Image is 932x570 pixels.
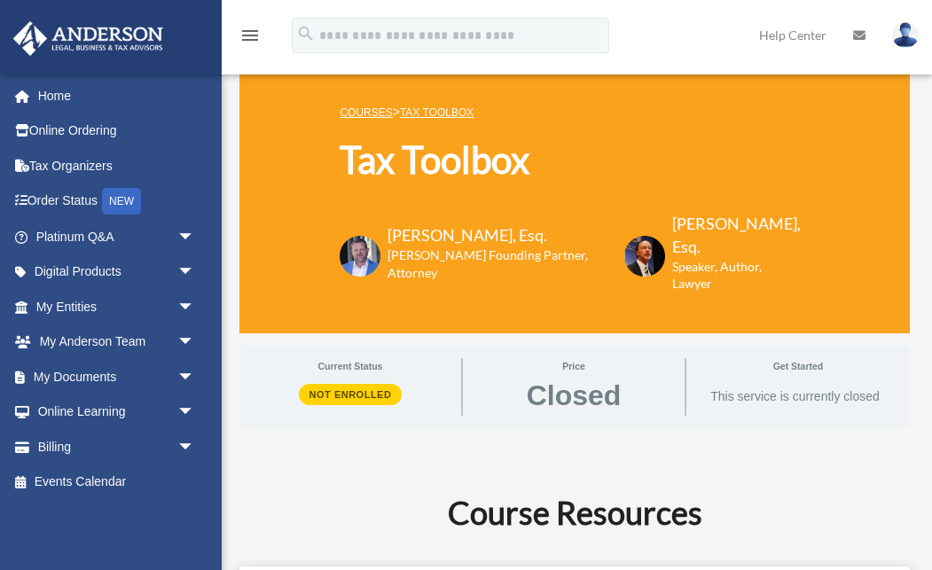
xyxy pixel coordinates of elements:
h1: Tax Toolbox [340,134,809,186]
a: My Documentsarrow_drop_down [12,359,222,394]
a: Online Learningarrow_drop_down [12,394,222,430]
span: Current Status [252,358,449,374]
a: Online Ordering [12,113,222,149]
span: arrow_drop_down [177,289,213,325]
a: Digital Productsarrow_drop_down [12,254,222,290]
span: arrow_drop_down [177,394,213,431]
div: NEW [102,188,141,215]
span: Closed [527,381,622,410]
img: User Pic [892,22,919,48]
a: My Anderson Teamarrow_drop_down [12,324,222,360]
span: arrow_drop_down [177,254,213,291]
img: Scott-Estill-Headshot.png [624,236,665,277]
span: Get Started [699,358,897,374]
p: > [340,101,809,123]
a: Events Calendar [12,465,222,500]
span: arrow_drop_down [177,324,213,361]
i: menu [239,25,261,46]
a: Home [12,78,222,113]
h3: [PERSON_NAME], Esq. [388,224,602,246]
span: Price [475,358,672,374]
a: Tax Organizers [12,148,222,183]
img: Anderson Advisors Platinum Portal [8,21,168,56]
span: arrow_drop_down [177,429,213,465]
a: My Entitiesarrow_drop_down [12,289,222,324]
h6: Speaker, Author, Lawyer [672,258,787,293]
img: Toby-circle-head.png [340,236,380,277]
h3: [PERSON_NAME], Esq. [672,213,809,257]
a: Order StatusNEW [12,183,222,220]
a: COURSES [340,106,392,119]
span: This service is currently closed [710,389,880,405]
h2: Course Resources [250,490,899,535]
span: Not Enrolled [299,384,403,405]
i: search [296,24,316,43]
a: Platinum Q&Aarrow_drop_down [12,219,222,254]
h6: [PERSON_NAME] Founding Partner, Attorney [388,246,602,281]
a: Tax Toolbox [400,106,474,119]
a: menu [239,31,261,46]
a: Billingarrow_drop_down [12,429,222,465]
span: arrow_drop_down [177,219,213,255]
span: arrow_drop_down [177,359,213,395]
